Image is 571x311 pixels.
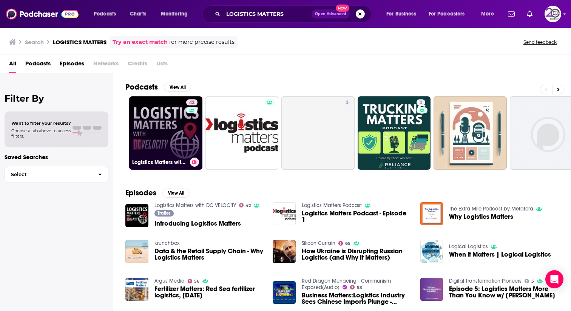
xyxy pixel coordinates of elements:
h2: Filter By [5,93,108,104]
a: Digital Transformation Pioneers [449,278,522,284]
a: 42Logistics Matters with DC VELOCITY [129,96,202,170]
span: For Podcasters [429,9,465,19]
a: 42 [186,99,198,105]
button: Open AdvancedNew [312,9,350,19]
h2: Podcasts [125,82,158,92]
a: Business Matters:Logistics Industry Sees Chinese Imports Plunge - (April 30) - EpochTV [302,292,411,305]
img: Data & the Retail Supply Chain - Why Logistics Matters [125,240,148,263]
span: Podcasts [94,9,116,19]
img: When it Matters | Logical Logistics [420,240,443,263]
span: New [336,5,349,12]
a: Red Dragon Menacing - Communism Exposed(Audio) [302,278,391,291]
a: Podcasts [25,57,51,73]
button: open menu [381,8,426,20]
a: How Ukraine is Disrupting Russian Logistics (and Why It Matters) [302,248,411,261]
a: The Extra Mile Podcast by Metafora [449,206,533,212]
a: Try an exact match [113,38,168,46]
a: Logistics Matters Podcast [302,202,362,209]
a: Introducing Logistics Matters [154,220,241,227]
a: When it Matters | Logical Logistics [449,251,551,258]
a: All [9,57,16,73]
span: Fertilizer Matters: Red Sea fertilizer logistics, [DATE] [154,286,264,299]
a: 2 [358,96,431,170]
a: Argus Media [154,278,185,284]
a: Show notifications dropdown [524,8,536,20]
button: Show profile menu [545,6,561,22]
a: PodcastsView All [125,82,191,92]
span: 5 [531,280,534,283]
a: 3 [281,96,355,170]
span: Want to filter your results? [11,121,71,126]
button: View All [162,189,190,198]
p: Saved Searches [5,153,108,161]
h3: Logistics Matters with DC VELOCITY [132,159,187,166]
span: 42 [189,99,194,107]
a: Episodes [60,57,84,73]
a: 42 [239,203,251,207]
a: Charts [125,8,151,20]
img: Introducing Logistics Matters [125,204,148,227]
button: open menu [156,8,198,20]
span: Networks [93,57,119,73]
span: 65 [345,242,350,245]
img: User Profile [545,6,561,22]
span: Select [5,172,92,177]
span: Logged in as kvolz [545,6,561,22]
div: Open Intercom Messenger [545,270,563,288]
button: open menu [88,8,126,20]
span: Trailer [157,211,170,215]
h3: LOGISTICS MATTERS [53,39,106,46]
img: Podchaser - Follow, Share and Rate Podcasts [6,7,79,21]
a: Logistics Matters Podcast - Episode 1 [302,210,411,223]
img: Episode 5: Logistics Matters More Than You Know w/ Lindsey Shellman [420,278,443,301]
span: Business Matters:Logistics Industry Sees Chinese Imports Plunge - ([DATE]) - EpochTV [302,292,411,305]
button: open menu [476,8,503,20]
a: 5 [525,279,534,283]
a: Episode 5: Logistics Matters More Than You Know w/ Lindsey Shellman [449,286,559,299]
span: Episode 5: Logistics Matters More Than You Know w/ [PERSON_NAME] [449,286,559,299]
a: Show notifications dropdown [505,8,518,20]
span: 2 [420,99,422,107]
img: How Ukraine is Disrupting Russian Logistics (and Why It Matters) [273,240,296,263]
a: 3 [343,99,352,105]
span: 56 [194,280,199,283]
a: Why Logistics Matters [449,214,513,220]
input: Search podcasts, credits, & more... [223,8,312,20]
img: Logistics Matters Podcast - Episode 1 [273,202,296,225]
span: Monitoring [161,9,188,19]
span: for more precise results [169,38,235,46]
img: Business Matters:Logistics Industry Sees Chinese Imports Plunge - (April 30) - EpochTV [273,281,296,304]
h3: Search [25,39,44,46]
button: Send feedback [521,39,559,45]
a: EpisodesView All [125,188,190,198]
a: 2 [417,99,425,105]
span: Choose a tab above to access filters. [11,128,71,139]
span: Lists [156,57,168,73]
button: open menu [424,8,476,20]
a: Fertilizer Matters: Red Sea fertilizer logistics, Jan 2024 [154,286,264,299]
a: Data & the Retail Supply Chain - Why Logistics Matters [154,248,264,261]
img: Fertilizer Matters: Red Sea fertilizer logistics, Jan 2024 [125,278,148,301]
img: Why Logistics Matters [420,202,443,225]
span: More [481,9,494,19]
span: For Business [386,9,416,19]
span: Credits [128,57,147,73]
button: Select [5,166,108,183]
